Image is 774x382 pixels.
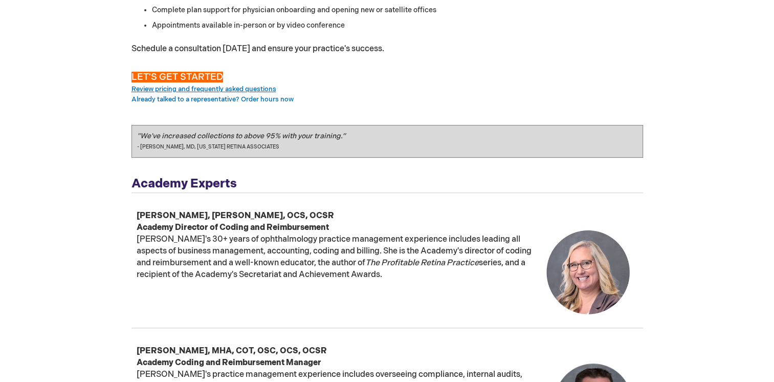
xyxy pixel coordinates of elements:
[137,346,327,368] span: [PERSON_NAME], MHA, COT, OSC, OCS, OCSR Academy Coding and Reimbursement Manager
[137,235,532,280] span: [PERSON_NAME]'s 30+ years of ophthalmology practice management experience includes leading all as...
[131,85,276,93] a: Review pricing and frequently asked questions
[131,72,223,82] span: LET'S GET STARTED
[131,44,384,54] span: Schedule a consultation [DATE] and ensure your practice's success.
[152,20,643,31] li: Appointments available in-person or by video conference
[137,144,279,150] span: - [PERSON_NAME], MD, [US_STATE] RETINA ASSOCIATES
[131,73,223,82] a: LET'S GET STARTED
[538,222,638,322] img: Joy Woodke
[137,132,346,140] em: "We've increased collections to above 95% with your training.”
[152,5,643,15] li: Complete plan support for physician onboarding and opening new or satellite offices
[131,176,237,191] span: Academy Experts
[137,211,334,232] span: [PERSON_NAME], [PERSON_NAME], OCS, OCSR Academy Director of Coding and Reimbursement
[131,95,294,103] a: Already talked to a representative? Order hours now
[365,258,479,268] em: The Profitable Retina Practice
